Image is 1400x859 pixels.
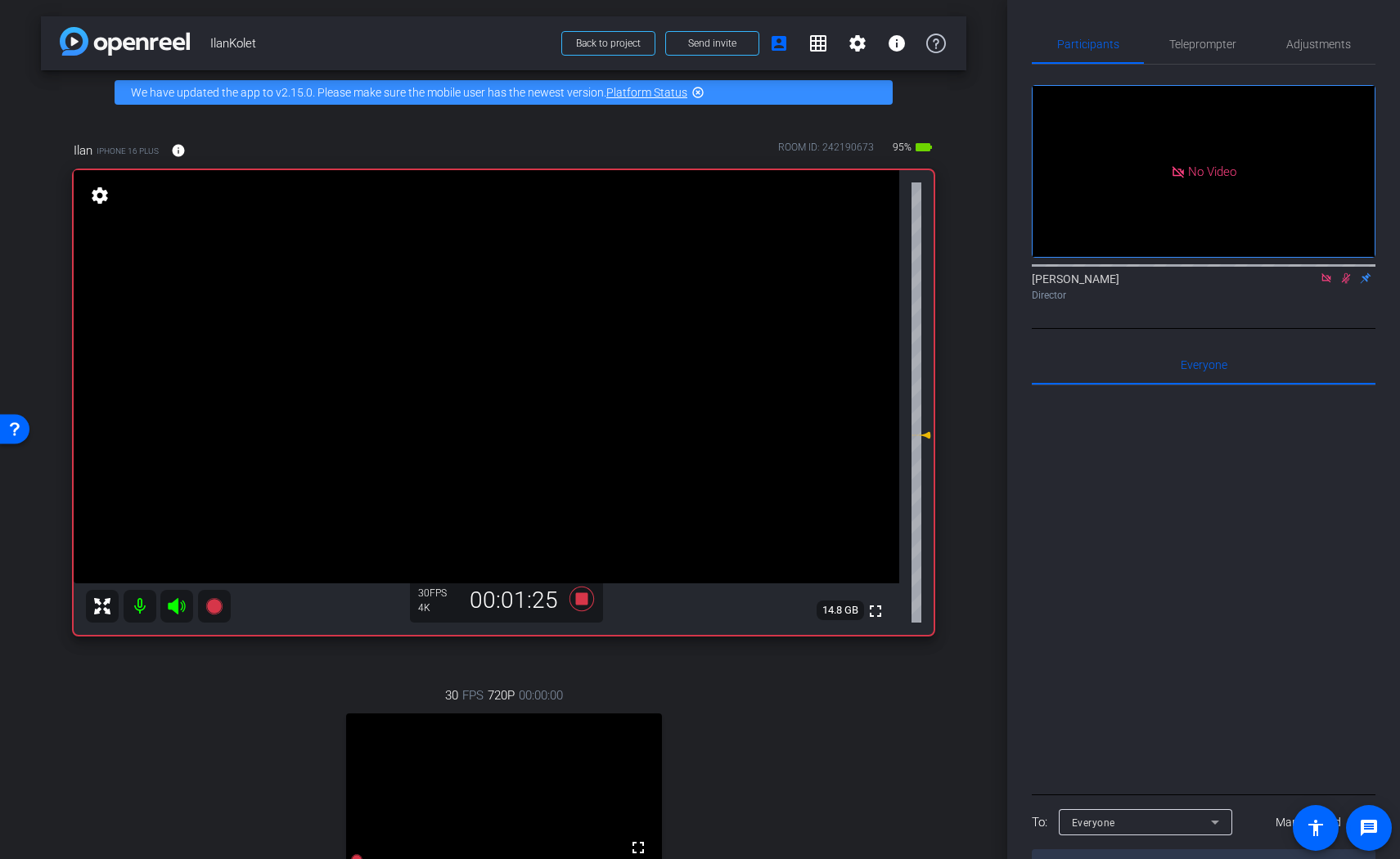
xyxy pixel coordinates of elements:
[561,31,655,56] button: Back to project
[817,600,864,620] span: 14.8 GB
[576,38,641,49] span: Back to project
[1169,38,1236,50] span: Teleprompter
[171,143,186,158] mat-icon: info
[445,686,458,704] span: 30
[74,142,92,160] span: Ilan
[488,686,515,704] span: 720P
[430,587,447,599] span: FPS
[778,140,874,164] div: ROOM ID: 242190673
[97,145,159,157] span: iPhone 16 Plus
[848,34,867,53] mat-icon: settings
[887,34,907,53] mat-icon: info
[459,587,569,614] div: 00:01:25
[1032,813,1047,832] div: To:
[914,137,934,157] mat-icon: battery_std
[688,37,736,50] span: Send invite
[210,27,551,60] span: IlanKolet
[60,27,190,56] img: app-logo
[769,34,789,53] mat-icon: account_box
[866,601,885,621] mat-icon: fullscreen
[418,587,459,600] div: 30
[1057,38,1119,50] span: Participants
[691,86,705,99] mat-icon: highlight_off
[1032,288,1375,303] div: Director
[519,686,563,704] span: 00:00:00
[1181,359,1227,371] span: Everyone
[912,425,931,445] mat-icon: -3 dB
[606,86,687,99] a: Platform Status
[115,80,893,105] div: We have updated the app to v2.15.0. Please make sure the mobile user has the newest version.
[418,601,459,614] div: 4K
[665,31,759,56] button: Send invite
[88,186,111,205] mat-icon: settings
[628,838,648,857] mat-icon: fullscreen
[1072,817,1115,829] span: Everyone
[808,34,828,53] mat-icon: grid_on
[890,134,914,160] span: 95%
[1242,807,1376,837] button: Mark all read
[1188,164,1236,178] span: No Video
[1276,814,1341,831] span: Mark all read
[1306,818,1326,838] mat-icon: accessibility
[1286,38,1351,50] span: Adjustments
[462,686,484,704] span: FPS
[1359,818,1379,838] mat-icon: message
[1032,271,1375,303] div: [PERSON_NAME]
